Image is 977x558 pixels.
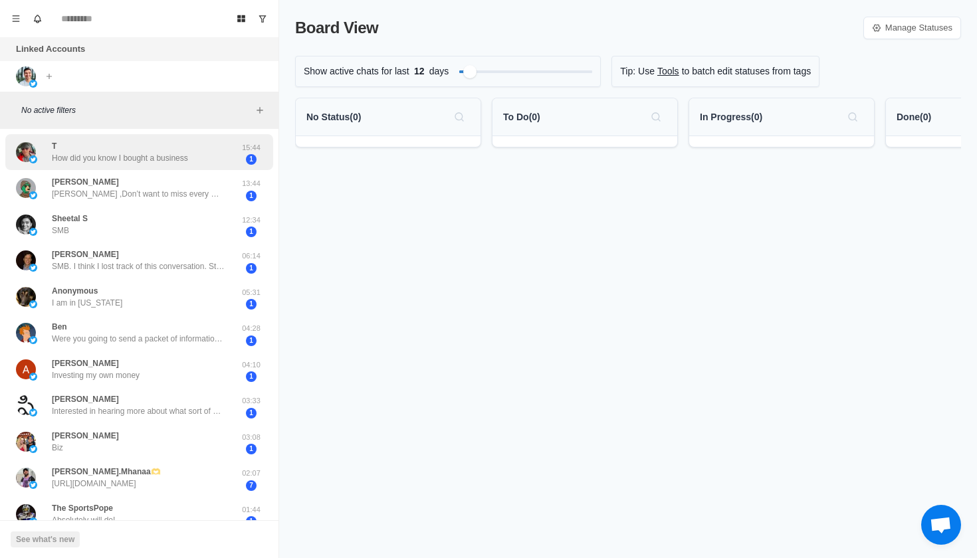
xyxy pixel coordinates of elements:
[235,323,268,334] p: 04:28
[235,395,268,407] p: 03:33
[657,64,679,78] a: Tools
[306,110,361,124] p: No Status ( 0 )
[235,142,268,153] p: 15:44
[29,336,37,344] img: picture
[246,444,257,454] span: 1
[16,66,36,86] img: picture
[29,300,37,308] img: picture
[246,227,257,237] span: 1
[700,110,762,124] p: In Progress ( 0 )
[246,154,257,165] span: 1
[52,466,161,478] p: [PERSON_NAME].Mhanaa🫶
[503,110,540,124] p: To Do ( 0 )
[246,191,257,201] span: 1
[252,102,268,118] button: Add filters
[52,321,67,333] p: Ben
[246,480,257,491] span: 7
[52,514,115,526] p: Absolutely will do!
[21,104,252,116] p: No active filters
[41,68,57,84] button: Add account
[252,8,273,29] button: Show unread conversations
[246,516,257,527] span: 1
[16,178,36,198] img: picture
[235,178,268,189] p: 13:44
[16,43,85,56] p: Linked Accounts
[16,215,36,234] img: picture
[235,432,268,443] p: 03:08
[5,8,27,29] button: Menu
[235,359,268,371] p: 04:10
[11,531,80,547] button: See what's new
[16,359,36,379] img: picture
[16,323,36,343] img: picture
[304,64,409,78] p: Show active chats for last
[235,468,268,479] p: 02:07
[52,442,63,454] p: Biz
[52,152,188,164] p: How did you know I bought a business
[429,64,449,78] p: days
[246,335,257,346] span: 1
[52,502,113,514] p: The SportsPope
[645,106,667,128] button: Search
[52,297,122,309] p: I am in [US_STATE]
[52,333,225,345] p: Were you going to send a packet of information? You mentioned that you would in your post the oth...
[463,65,477,78] div: Filter by activity days
[246,408,257,418] span: 1
[16,287,36,307] img: picture
[449,106,470,128] button: Search
[409,64,429,78] span: 12
[52,369,140,381] p: Investing my own money
[863,17,961,39] a: Manage Statuses
[235,287,268,298] p: 05:31
[897,110,931,124] p: Done ( 0 )
[921,505,961,545] div: Open chat
[16,504,36,524] img: picture
[52,478,136,490] p: [URL][DOMAIN_NAME]
[52,248,119,260] p: [PERSON_NAME]
[52,285,98,297] p: Anonymous
[52,176,119,188] p: [PERSON_NAME]
[246,371,257,382] span: 1
[52,405,225,417] p: Interested in hearing more about what sort of businesses to buy.
[27,8,48,29] button: Notifications
[52,430,119,442] p: [PERSON_NAME]
[29,155,37,163] img: picture
[682,64,812,78] p: to batch edit statuses from tags
[52,357,119,369] p: [PERSON_NAME]
[295,16,378,40] p: Board View
[231,8,252,29] button: Board View
[52,225,69,236] p: SMB
[16,468,36,488] img: picture
[52,140,56,152] p: T
[246,263,257,274] span: 1
[235,504,268,515] p: 01:44
[235,250,268,262] p: 06:14
[235,215,268,226] p: 12:34
[29,409,37,417] img: picture
[29,445,37,453] img: picture
[29,373,37,381] img: picture
[29,80,37,88] img: picture
[246,299,257,310] span: 1
[52,213,88,225] p: Sheetal S
[52,188,225,200] p: [PERSON_NAME] ,Don’t want to miss every wave of the stock market? Want to know exactly when to bu...
[16,395,36,415] img: picture
[29,191,37,199] img: picture
[16,250,36,270] img: picture
[620,64,655,78] p: Tip: Use
[16,142,36,162] img: picture
[52,393,119,405] p: [PERSON_NAME]
[842,106,863,128] button: Search
[16,432,36,452] img: picture
[29,481,37,489] img: picture
[29,264,37,272] img: picture
[52,260,225,272] p: SMB. I think I lost track of this conversation. Still interested. What’s been holding me back has...
[29,228,37,236] img: picture
[29,517,37,525] img: picture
